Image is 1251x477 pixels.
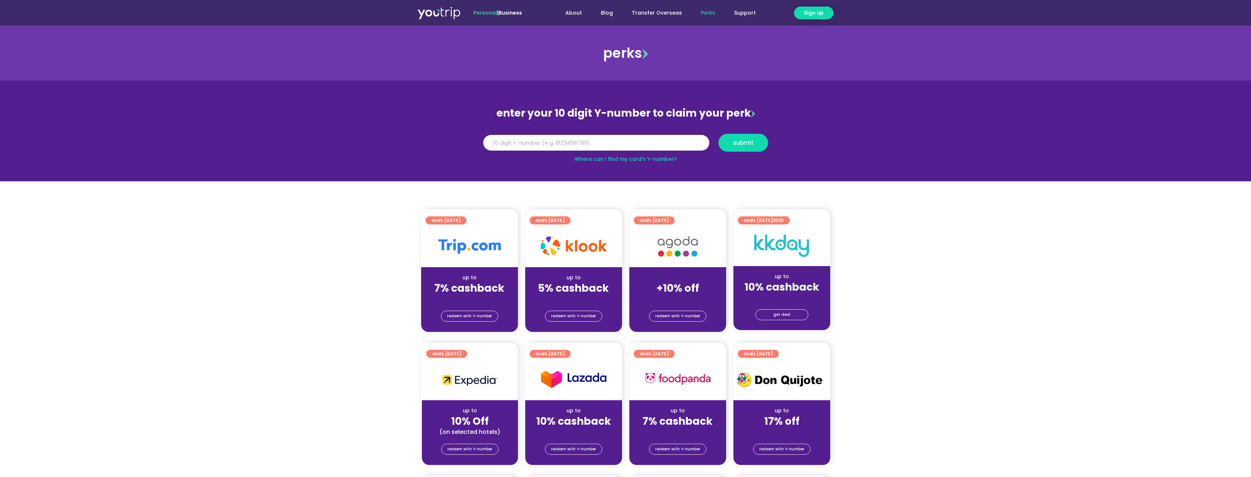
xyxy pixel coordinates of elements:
span: redeem with Y-number [551,444,596,454]
a: Blog [591,6,622,20]
div: enter your 10 digit Y-number to claim your perk [480,104,772,123]
span: ends [DATE] [640,216,669,224]
a: Business [499,9,522,16]
a: ends [DATE] [530,216,571,224]
a: About [556,6,591,20]
span: Sign up [804,9,824,17]
strong: +10% off [656,281,699,295]
nav: Menu [542,6,765,20]
input: 10 digit Y-number (e.g. 8123456789) [483,135,709,151]
a: Support [725,6,765,20]
a: ends [DATE] [530,350,571,358]
a: ends [DATE] [634,350,675,358]
a: redeem with Y-number [545,311,602,322]
div: up to [428,407,512,414]
div: up to [427,274,512,281]
span: redeem with Y-number [759,444,804,454]
span: ends [DATE] [744,350,773,358]
a: redeem with Y-number [545,444,602,455]
div: (for stays only) [739,428,824,436]
a: redeem with Y-number [649,311,706,322]
strong: 10% cashback [536,414,611,428]
div: (for stays only) [739,294,824,302]
span: redeem with Y-number [655,311,700,321]
a: redeem with Y-number [649,444,706,455]
div: up to [739,273,824,280]
a: Where can I find my card’s Y-number? [575,155,677,163]
span: ends [DATE] [535,350,565,358]
a: redeem with Y-number [441,444,499,455]
div: (for stays only) [531,295,616,303]
a: ends [DATE] [634,216,675,224]
span: Personal [473,9,497,16]
a: ends [DATE] [426,216,466,224]
a: ends [DATE] [426,350,467,358]
div: (for stays only) [635,295,720,303]
div: (for stays only) [427,295,512,303]
strong: 10% cashback [744,280,819,294]
span: redeem with Y-number [655,444,700,454]
span: redeem with Y-number [551,311,596,321]
a: redeem with Y-number [753,444,811,455]
span: submit [733,140,754,145]
div: (on selected hotels) [428,428,512,436]
span: ends [DATE] [431,216,461,224]
span: ends [DATE] [432,350,461,358]
span: | [473,9,522,16]
div: up to [531,407,616,414]
a: Perks [691,6,725,20]
a: ends [DATE]2025 [738,216,790,224]
span: redeem with Y-number [447,444,492,454]
strong: 7% cashback [434,281,504,295]
a: get deal [755,309,808,320]
div: (for stays only) [531,428,616,436]
span: 2025 [773,217,784,223]
form: Y Number [483,134,768,157]
span: redeem with Y-number [447,311,492,321]
div: (for stays only) [635,428,720,436]
strong: 5% cashback [538,281,609,295]
span: ends [DATE] [535,216,565,224]
span: get deal [773,310,790,320]
div: up to [635,407,720,414]
strong: 7% cashback [642,414,713,428]
a: Transfer Overseas [622,6,691,20]
a: ends [DATE] [738,350,779,358]
a: Sign up [794,7,834,19]
span: ends [DATE] [744,216,784,224]
a: redeem with Y-number [441,311,498,322]
span: up to [671,274,684,281]
strong: 10% Off [451,414,489,428]
button: submit [718,134,768,152]
div: up to [739,407,824,414]
span: ends [DATE] [640,350,669,358]
strong: 17% off [764,414,800,428]
div: up to [531,274,616,281]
